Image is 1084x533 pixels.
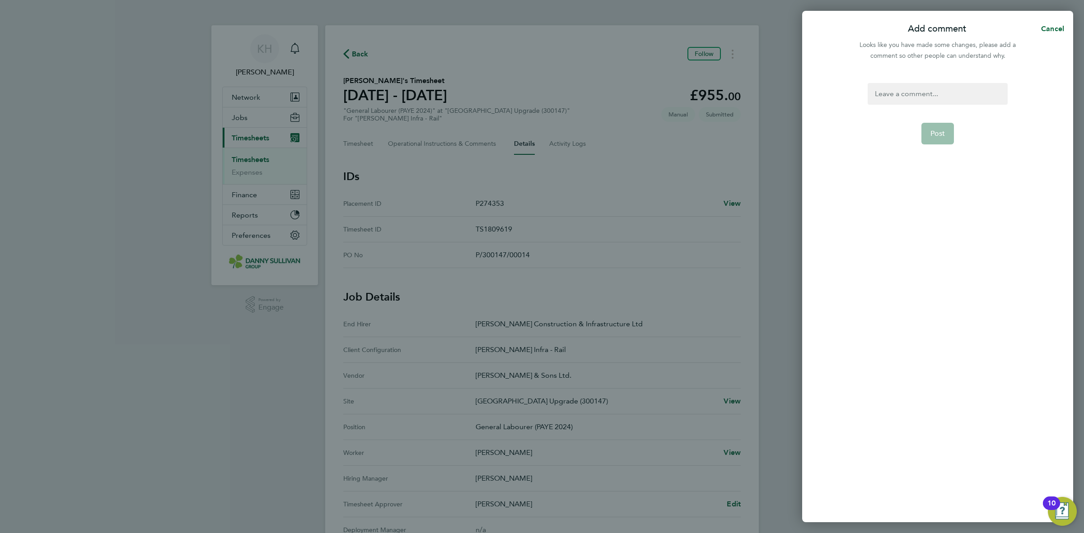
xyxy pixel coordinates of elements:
[1048,497,1077,526] button: Open Resource Center, 10 new notifications
[855,40,1021,61] div: Looks like you have made some changes, please add a comment so other people can understand why.
[1038,24,1064,33] span: Cancel
[1027,20,1073,38] button: Cancel
[1047,503,1056,515] div: 10
[908,23,966,35] p: Add comment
